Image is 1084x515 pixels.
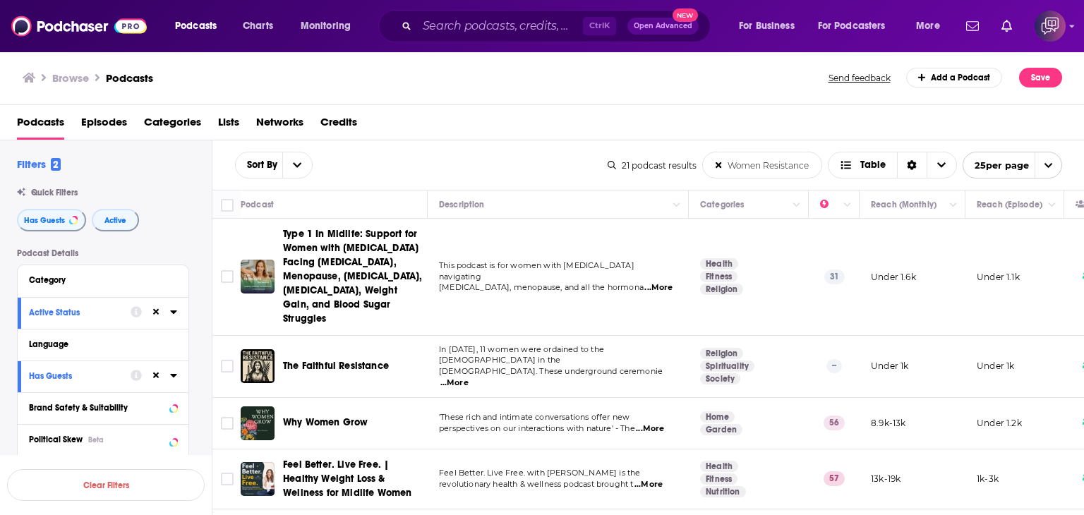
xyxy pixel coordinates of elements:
[92,209,139,231] button: Active
[906,68,1003,87] a: Add a Podcast
[627,18,699,35] button: Open AdvancedNew
[700,424,742,435] a: Garden
[17,157,61,171] h2: Filters
[29,275,168,285] div: Category
[256,111,303,140] a: Networks
[234,15,282,37] a: Charts
[241,260,275,293] img: Type 1 In Midlife: Support for Women with Type 1 Diabetes Facing Perimenopause, Menopause, Hormon...
[871,271,916,283] p: Under 1.6k
[960,14,984,38] a: Show notifications dropdown
[897,152,927,178] div: Sort Direction
[106,71,153,85] a: Podcasts
[700,486,746,497] a: Nutrition
[29,339,168,349] div: Language
[1035,11,1066,42] img: User Profile
[871,473,901,485] p: 13k-19k
[729,15,812,37] button: open menu
[824,416,845,430] p: 56
[809,15,906,37] button: open menu
[700,258,738,269] a: Health
[826,359,842,373] p: --
[1035,11,1066,42] span: Logged in as corioliscompany
[7,469,205,501] button: Clear Filters
[439,423,635,433] span: perspectives on our interactions with nature' - The
[634,23,692,30] span: Open Advanced
[29,399,177,416] button: Brand Safety & Suitability
[104,217,126,224] span: Active
[668,197,685,214] button: Column Actions
[644,282,673,293] span: ...More
[17,111,64,140] a: Podcasts
[977,417,1022,429] p: Under 1.2k
[583,17,616,35] span: Ctrl K
[283,359,389,373] a: The Faithful Resistance
[828,152,957,178] button: Choose View
[977,360,1014,372] p: Under 1k
[700,411,735,423] a: Home
[29,371,121,381] div: Has Guests
[144,111,201,140] span: Categories
[320,111,357,140] a: Credits
[977,473,999,485] p: 1k-3k
[1019,68,1062,87] button: Save
[788,197,805,214] button: Column Actions
[700,360,754,372] a: Spirituality
[301,16,351,36] span: Monitoring
[417,15,583,37] input: Search podcasts, credits, & more...
[871,417,905,429] p: 8.9k-13k
[29,435,83,444] span: Political Skew
[88,435,104,444] div: Beta
[700,196,744,213] div: Categories
[439,468,640,478] span: Feel Better. Live Free. with [PERSON_NAME] is the
[700,271,737,282] a: Fitness
[818,16,886,36] span: For Podcasters
[29,403,165,413] div: Brand Safety & Suitability
[1035,11,1066,42] button: Show profile menu
[221,417,234,430] span: Toggle select row
[11,13,147,40] a: Podchaser - Follow, Share and Rate Podcasts
[29,308,121,317] div: Active Status
[439,412,630,422] span: 'These rich and intimate conversations offer new
[636,423,664,435] span: ...More
[283,416,368,430] a: Why Women Grow
[283,360,389,372] span: The Faithful Resistance
[243,16,273,36] span: Charts
[700,373,740,384] a: Society
[175,16,217,36] span: Podcasts
[392,10,724,42] div: Search podcasts, credits, & more...
[824,269,845,284] p: 31
[283,416,368,428] span: Why Women Grow
[241,349,275,383] img: The Faithful Resistance
[52,71,89,85] h3: Browse
[439,344,604,365] span: In [DATE], 11 women were ordained to the [DEMOGRAPHIC_DATA] in the
[963,152,1062,178] button: open menu
[241,406,275,440] img: Why Women Grow
[165,15,235,37] button: open menu
[439,260,634,281] span: This podcast is for women with [MEDICAL_DATA] navigating
[283,228,422,325] span: Type 1 In Midlife: Support for Women with [MEDICAL_DATA] Facing [MEDICAL_DATA], Menopause, [MEDIC...
[218,111,239,140] a: Lists
[17,248,189,258] p: Podcast Details
[241,462,275,496] img: Feel Better. Live Free. | Healthy Weight Loss & Wellness for Midlife Women
[608,160,697,171] div: 21 podcast results
[439,479,633,489] span: revolutionary health & wellness podcast brought t
[235,152,313,178] h2: Choose List sort
[236,160,282,170] span: Sort By
[860,160,886,170] span: Table
[700,348,743,359] a: Religion
[283,458,423,500] a: Feel Better. Live Free. | Healthy Weight Loss & Wellness for Midlife Women
[29,335,177,353] button: Language
[439,366,663,376] span: [DEMOGRAPHIC_DATA]. These underground ceremonie
[824,72,895,84] button: Send feedback
[221,270,234,283] span: Toggle select row
[700,461,738,472] a: Health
